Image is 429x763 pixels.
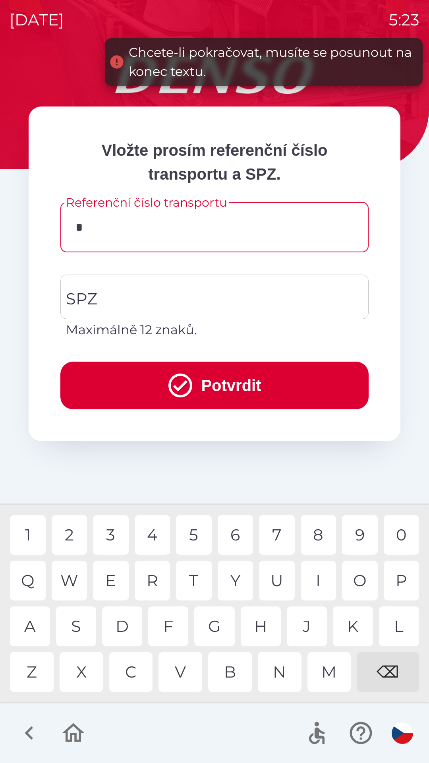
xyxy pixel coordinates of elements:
[389,8,419,32] p: 5:23
[129,43,415,81] div: Chcete-li pokračovat, musíte se posunout na konec textu.
[66,194,227,211] label: Referenční číslo transportu
[10,8,64,32] p: [DATE]
[60,362,369,409] button: Potvrdit
[60,138,369,186] p: Vložte prosím referenční číslo transportu a SPZ.
[392,722,413,744] img: cs flag
[66,320,363,339] p: Maximálně 12 znaků.
[29,56,400,94] img: Logo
